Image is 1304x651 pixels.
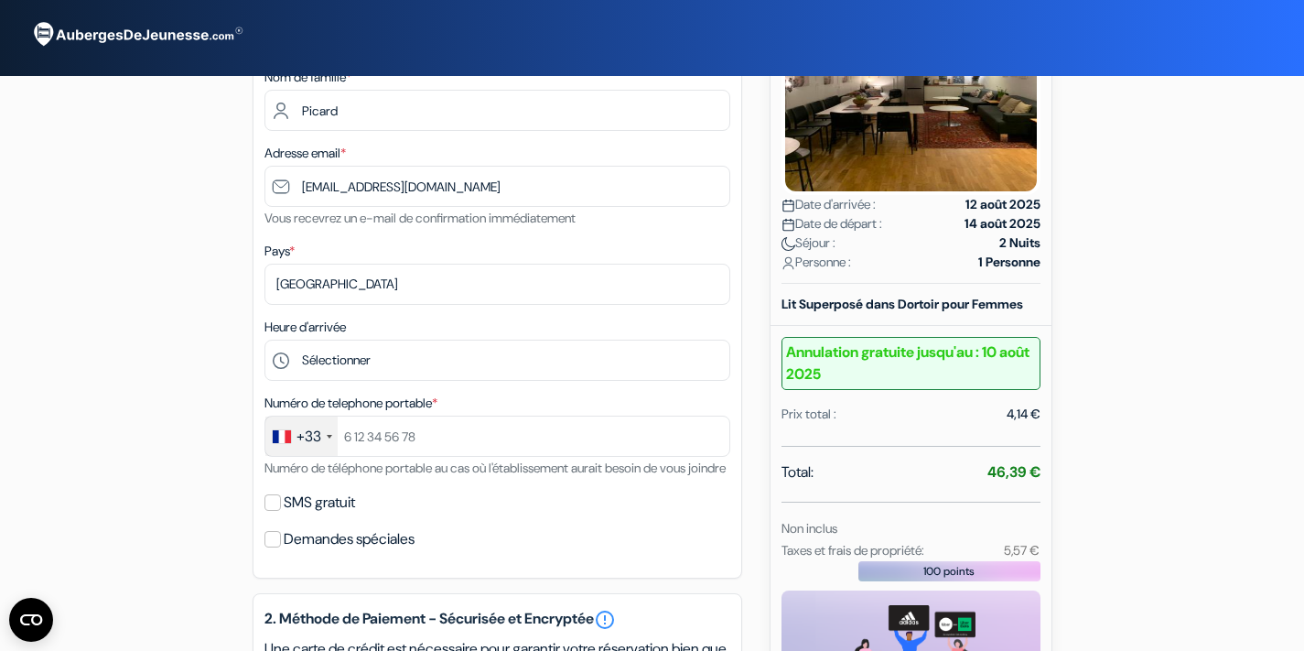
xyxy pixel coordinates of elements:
[781,256,795,270] img: user_icon.svg
[264,242,295,261] label: Pays
[781,214,882,233] span: Date de départ :
[781,233,835,253] span: Séjour :
[264,166,730,207] input: Entrer adresse e-mail
[781,542,924,559] small: Taxes et frais de propriété:
[264,416,730,457] input: 6 12 34 56 78
[781,520,837,537] small: Non inclus
[781,405,836,424] div: Prix total :
[965,195,1040,214] strong: 12 août 2025
[999,233,1040,253] strong: 2 Nuits
[264,210,576,226] small: Vous recevrez un e-mail de confirmation immédiatement
[264,144,346,163] label: Adresse email
[264,90,730,131] input: Entrer le nom de famille
[978,253,1040,272] strong: 1 Personne
[22,10,251,60] img: AubergesDeJeunesse.com
[781,195,876,214] span: Date d'arrivée :
[781,337,1040,390] b: Annulation gratuite jusqu'au : 10 août 2025
[781,253,851,272] span: Personne :
[264,318,346,337] label: Heure d'arrivée
[781,218,795,232] img: calendar.svg
[965,214,1040,233] strong: 14 août 2025
[265,417,338,456] div: France: +33
[9,598,53,642] button: CMP-Widget öffnen
[987,462,1040,482] strong: 46,39 €
[1004,542,1040,559] small: 5,57 €
[284,526,415,552] label: Demandes spéciales
[284,490,355,515] label: SMS gratuit
[296,426,321,448] div: +33
[781,199,795,212] img: calendar.svg
[1007,405,1040,424] div: 4,14 €
[923,563,975,580] span: 100 points
[264,394,437,413] label: Numéro de telephone portable
[781,461,814,483] span: Total:
[264,609,730,631] h5: 2. Méthode de Paiement - Sécurisée et Encryptée
[264,68,351,87] label: Nom de famille
[781,296,1023,312] b: Lit Superposé dans Dortoir pour Femmes
[264,460,726,476] small: Numéro de téléphone portable au cas où l'établissement aurait besoin de vous joindre
[781,237,795,251] img: moon.svg
[594,609,616,631] a: error_outline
